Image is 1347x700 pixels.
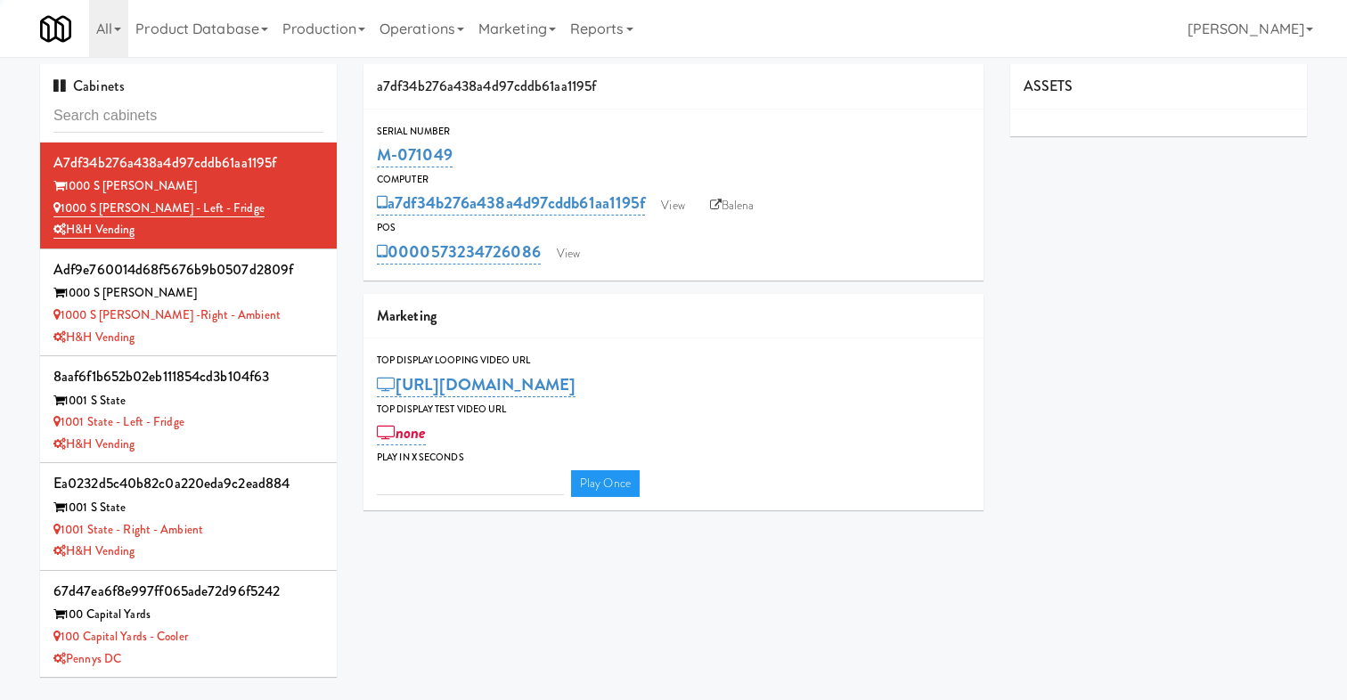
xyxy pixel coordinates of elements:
[40,356,337,463] li: 8aaf6f1b652b02eb111854cd3b104f631001 S State 1001 State - Left - FridgeH&H Vending
[53,363,323,390] div: 8aaf6f1b652b02eb111854cd3b104f63
[53,521,203,538] a: 1001 State - Right - Ambient
[53,435,135,452] a: H&H Vending
[53,413,184,430] a: 1001 State - Left - Fridge
[53,542,135,559] a: H&H Vending
[53,604,323,626] div: 100 Capital Yards
[53,76,125,96] span: Cabinets
[53,221,135,239] a: H&H Vending
[53,329,135,346] a: H&H Vending
[571,470,640,497] a: Play Once
[53,650,121,667] a: Pennys DC
[377,420,426,445] a: none
[53,150,323,176] div: a7df34b276a438a4d97cddb61aa1195f
[377,305,437,326] span: Marketing
[40,13,71,45] img: Micromart
[40,142,337,249] li: a7df34b276a438a4d97cddb61aa1195f1000 S [PERSON_NAME] 1000 S [PERSON_NAME] - Left - FridgeH&H Vending
[548,240,589,267] a: View
[53,390,323,412] div: 1001 S State
[53,199,265,217] a: 1000 S [PERSON_NAME] - Left - Fridge
[53,470,323,497] div: ea0232d5c40b82c0a220eda9c2ead884
[40,463,337,570] li: ea0232d5c40b82c0a220eda9c2ead8841001 S State 1001 State - Right - AmbientH&H Vending
[652,192,693,219] a: View
[53,306,281,323] a: 1000 S [PERSON_NAME] -Right - Ambient
[53,282,323,305] div: 1000 S [PERSON_NAME]
[377,191,645,216] a: a7df34b276a438a4d97cddb61aa1195f
[53,578,323,605] div: 67d47ea6f8e997ff065ade72d96f5242
[377,240,541,265] a: 0000573234726086
[377,219,970,237] div: POS
[377,449,970,467] div: Play in X seconds
[40,571,337,678] li: 67d47ea6f8e997ff065ade72d96f5242100 Capital Yards 100 Capital Yards - CoolerPennys DC
[377,142,453,167] a: M-071049
[363,64,984,110] div: a7df34b276a438a4d97cddb61aa1195f
[377,372,576,397] a: [URL][DOMAIN_NAME]
[53,497,323,519] div: 1001 S State
[53,100,323,133] input: Search cabinets
[53,256,323,283] div: adf9e760014d68f5676b9b0507d2809f
[377,401,970,419] div: Top Display Test Video Url
[377,352,970,370] div: Top Display Looping Video Url
[377,171,970,189] div: Computer
[53,175,323,198] div: 1000 S [PERSON_NAME]
[1024,76,1074,96] span: ASSETS
[53,628,188,645] a: 100 Capital Yards - Cooler
[40,249,337,356] li: adf9e760014d68f5676b9b0507d2809f1000 S [PERSON_NAME] 1000 S [PERSON_NAME] -Right - AmbientH&H Ven...
[701,192,763,219] a: Balena
[377,123,970,141] div: Serial Number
